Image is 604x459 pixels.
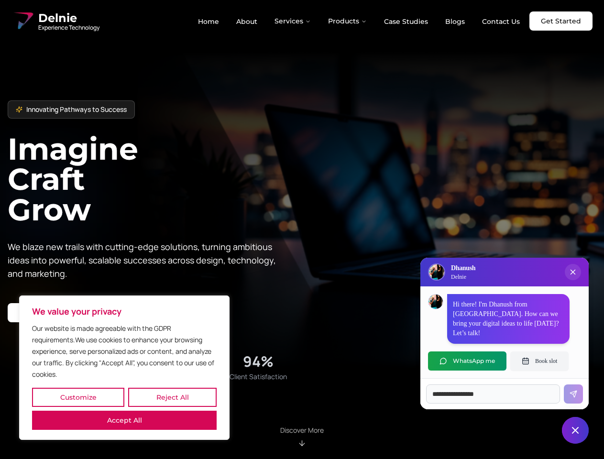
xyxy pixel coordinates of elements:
[38,11,99,26] span: Delnie
[453,300,564,338] p: Hi there! I'm Dhanush from [GEOGRAPHIC_DATA]. How can we bring your digital ideas to life [DATE]?...
[8,240,283,280] p: We blaze new trails with cutting-edge solutions, turning ambitious ideas into powerful, scalable ...
[451,273,475,281] p: Delnie
[562,417,589,444] button: Close chat
[280,426,324,435] p: Discover More
[32,306,217,317] p: We value your privacy
[190,13,227,30] a: Home
[529,11,593,31] a: Get Started
[32,411,217,430] button: Accept All
[32,323,217,380] p: Our website is made agreeable with the GDPR requirements.We use cookies to enhance your browsing ...
[267,11,318,31] button: Services
[229,13,265,30] a: About
[32,388,124,407] button: Customize
[280,426,324,448] div: Scroll to About section
[565,264,581,280] button: Close chat popup
[474,13,527,30] a: Contact Us
[376,13,436,30] a: Case Studies
[451,263,475,273] h3: Dhanush
[8,134,302,224] h1: Imagine Craft Grow
[26,105,127,114] span: Innovating Pathways to Success
[438,13,472,30] a: Blogs
[190,11,527,31] nav: Main
[11,10,99,33] a: Delnie Logo Full
[429,264,444,280] img: Delnie Logo
[428,351,506,371] button: WhatsApp me
[510,351,569,371] button: Book slot
[38,24,99,32] span: Experience Technology
[128,388,217,407] button: Reject All
[428,295,443,309] img: Dhanush
[320,11,374,31] button: Products
[230,372,287,382] span: Client Satisfaction
[11,10,34,33] img: Delnie Logo
[8,303,117,322] a: Start your project with us
[243,353,274,370] div: 94%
